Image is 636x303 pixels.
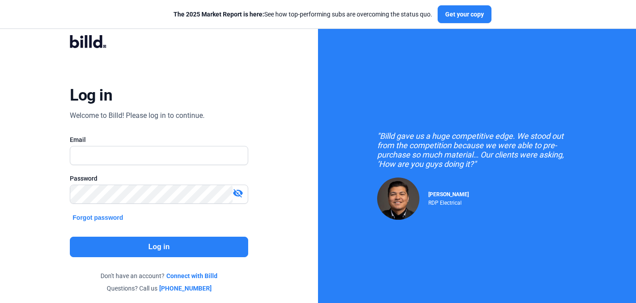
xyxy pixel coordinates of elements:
span: The 2025 Market Report is here: [173,11,264,18]
div: "Billd gave us a huge competitive edge. We stood out from the competition because we were able to... [377,131,577,169]
div: Log in [70,85,112,105]
a: Connect with Billd [166,271,217,280]
a: [PHONE_NUMBER] [159,284,212,293]
div: See how top-performing subs are overcoming the status quo. [173,10,432,19]
button: Forgot password [70,213,126,222]
div: Don't have an account? [70,271,248,280]
img: Raul Pacheco [377,178,419,220]
button: Get your copy [438,5,491,23]
div: RDP Electrical [428,198,469,206]
div: Questions? Call us [70,284,248,293]
span: [PERSON_NAME] [428,191,469,198]
div: Password [70,174,248,183]
mat-icon: visibility_off [233,188,243,198]
button: Log in [70,237,248,257]
div: Welcome to Billd! Please log in to continue. [70,110,205,121]
div: Email [70,135,248,144]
